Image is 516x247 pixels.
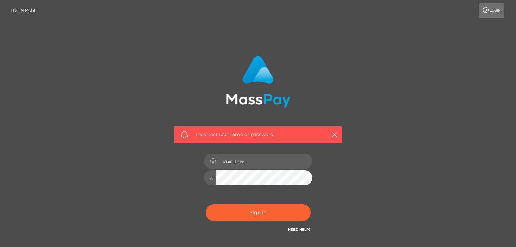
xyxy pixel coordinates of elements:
[288,227,311,232] a: Need Help?
[479,3,504,18] a: Login
[206,204,311,221] button: Sign in
[196,131,320,138] span: Incorrect username or password.
[11,3,37,18] a: Login Page
[226,56,290,108] img: MassPay Login
[216,154,312,169] input: Username...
